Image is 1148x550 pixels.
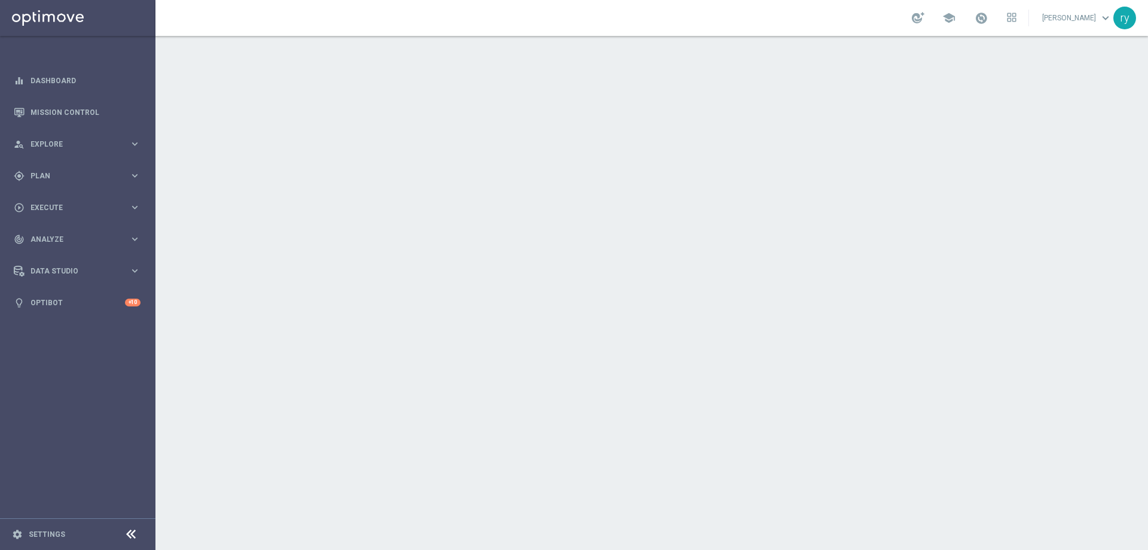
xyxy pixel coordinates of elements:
[13,235,141,244] button: track_changes Analyze keyboard_arrow_right
[13,203,141,212] button: play_circle_outline Execute keyboard_arrow_right
[13,108,141,117] button: Mission Control
[14,234,25,245] i: track_changes
[30,204,129,211] span: Execute
[30,141,129,148] span: Explore
[29,531,65,538] a: Settings
[13,171,141,181] button: gps_fixed Plan keyboard_arrow_right
[14,297,25,308] i: lightbulb
[13,76,141,86] button: equalizer Dashboard
[14,96,141,128] div: Mission Control
[1099,11,1112,25] span: keyboard_arrow_down
[1113,7,1136,29] div: ry
[14,65,141,96] div: Dashboard
[129,170,141,181] i: keyboard_arrow_right
[14,202,25,213] i: play_circle_outline
[125,299,141,306] div: +10
[30,268,129,275] span: Data Studio
[129,138,141,150] i: keyboard_arrow_right
[129,233,141,245] i: keyboard_arrow_right
[13,298,141,308] button: lightbulb Optibot +10
[13,139,141,149] button: person_search Explore keyboard_arrow_right
[14,266,129,276] div: Data Studio
[1041,9,1113,27] a: [PERSON_NAME]keyboard_arrow_down
[30,172,129,180] span: Plan
[129,202,141,213] i: keyboard_arrow_right
[12,529,23,540] i: settings
[14,139,129,150] div: Explore
[13,266,141,276] button: Data Studio keyboard_arrow_right
[942,11,955,25] span: school
[30,287,125,318] a: Optibot
[30,96,141,128] a: Mission Control
[14,75,25,86] i: equalizer
[14,287,141,318] div: Optibot
[14,171,25,181] i: gps_fixed
[14,139,25,150] i: person_search
[129,265,141,276] i: keyboard_arrow_right
[14,171,129,181] div: Plan
[14,202,129,213] div: Execute
[30,236,129,243] span: Analyze
[14,234,129,245] div: Analyze
[30,65,141,96] a: Dashboard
